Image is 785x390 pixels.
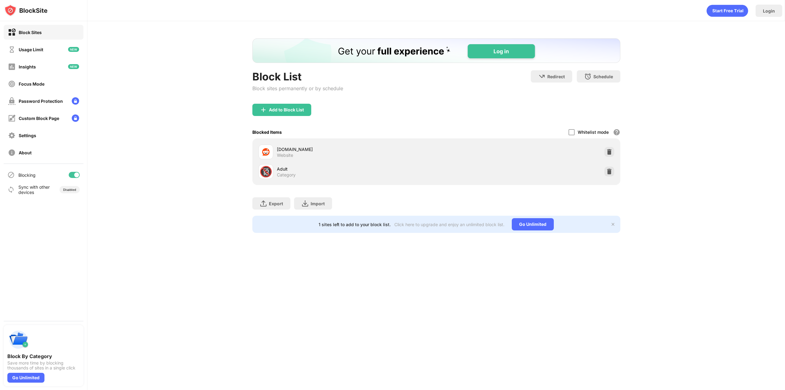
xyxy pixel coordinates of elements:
div: Website [277,153,293,158]
img: settings-off.svg [8,132,16,139]
img: logo-blocksite.svg [4,4,48,17]
div: Block sites permanently or by schedule [252,85,343,91]
div: Disabled [63,188,76,191]
div: Blocked Items [252,129,282,135]
div: Focus Mode [19,81,44,87]
img: time-usage-off.svg [8,46,16,53]
div: Custom Block Page [19,116,59,121]
div: Save more time by blocking thousands of sites in a single click [7,361,80,370]
img: x-button.svg [611,222,615,227]
div: Go Unlimited [7,373,44,383]
div: Category [277,172,296,178]
div: Go Unlimited [512,218,554,230]
div: [DOMAIN_NAME] [277,146,436,153]
div: Adult [277,166,436,172]
img: password-protection-off.svg [8,97,16,105]
div: 🔞 [259,165,272,178]
img: lock-menu.svg [72,114,79,122]
div: Settings [19,133,36,138]
div: Password Protection [19,98,63,104]
div: Block List [252,70,343,83]
img: new-icon.svg [68,64,79,69]
img: sync-icon.svg [7,186,15,193]
div: Import [311,201,325,206]
img: focus-off.svg [8,80,16,88]
div: About [19,150,32,155]
div: Click here to upgrade and enjoy an unlimited block list. [394,222,504,227]
div: Blocking [18,172,36,178]
img: customize-block-page-off.svg [8,114,16,122]
div: Export [269,201,283,206]
div: Login [763,8,775,14]
img: new-icon.svg [68,47,79,52]
div: Usage Limit [19,47,43,52]
div: animation [706,5,748,17]
img: favicons [262,148,270,156]
img: blocking-icon.svg [7,171,15,179]
iframe: Banner [252,38,620,63]
div: 1 sites left to add to your block list. [319,222,391,227]
img: push-categories.svg [7,329,29,351]
img: about-off.svg [8,149,16,156]
div: Redirect [547,74,565,79]
div: Whitelist mode [578,129,609,135]
div: Sync with other devices [18,184,50,195]
img: block-on.svg [8,29,16,36]
img: insights-off.svg [8,63,16,71]
div: Insights [19,64,36,69]
div: Block Sites [19,30,42,35]
div: Add to Block List [269,107,304,112]
div: Block By Category [7,353,80,359]
div: Schedule [593,74,613,79]
img: lock-menu.svg [72,97,79,105]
